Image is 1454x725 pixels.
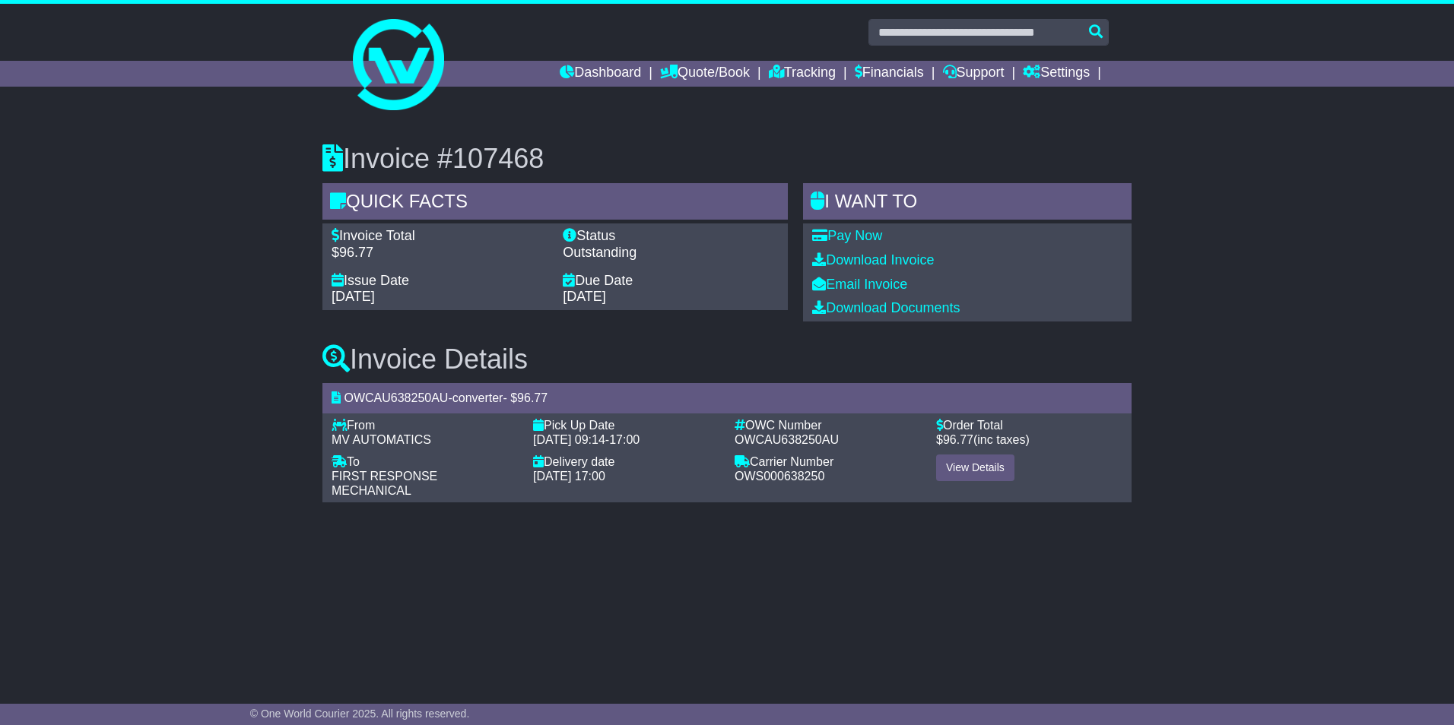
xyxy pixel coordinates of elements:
a: Financials [855,61,924,87]
div: - [533,432,719,447]
div: I WANT to [803,183,1132,224]
div: Status [563,228,779,245]
span: 96.77 [517,391,548,404]
div: Order Total [936,418,1122,432]
a: Quote/Book [660,61,750,87]
div: From [332,418,518,432]
span: OWCAU638250AU [735,433,839,446]
a: Support [943,61,1005,87]
span: OWCAU638250AU [344,391,448,404]
div: Quick Facts [322,183,788,224]
div: Due Date [563,273,779,290]
span: OWS000638250 [735,470,824,483]
span: converter [452,391,503,404]
div: $96.77 [332,245,548,261]
div: Pick Up Date [533,418,719,432]
div: $ (inc taxes) [936,432,1122,447]
div: To [332,454,518,469]
div: OWC Number [735,418,921,432]
a: Tracking [769,61,836,87]
div: - - $ [322,383,1132,413]
a: Dashboard [560,61,641,87]
span: [DATE] 17:00 [533,470,605,483]
a: Download Invoice [812,252,934,268]
div: Outstanding [563,245,779,261]
span: MV AUTOMATICS [332,433,431,446]
div: Carrier Number [735,454,921,469]
h3: Invoice Details [322,344,1132,375]
div: Issue Date [332,273,548,290]
span: [DATE] 09:14 [533,433,605,446]
span: 96.77 [943,433,973,446]
div: [DATE] [563,289,779,306]
div: Invoice Total [332,228,548,245]
a: Download Documents [812,300,960,315]
a: View Details [936,454,1014,481]
div: Delivery date [533,454,719,469]
h3: Invoice #107468 [322,144,1132,174]
span: © One World Courier 2025. All rights reserved. [250,708,470,720]
span: FIRST RESPONSE MECHANICAL [332,470,437,497]
a: Settings [1023,61,1090,87]
span: 17:00 [609,433,640,446]
a: Pay Now [812,228,882,243]
div: [DATE] [332,289,548,306]
a: Email Invoice [812,277,907,292]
